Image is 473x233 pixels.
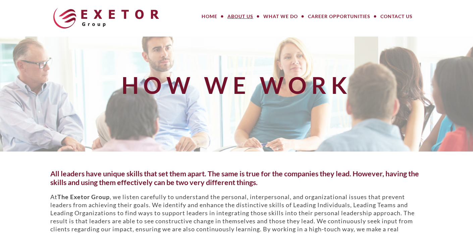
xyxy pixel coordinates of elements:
[197,10,222,23] a: Home
[258,10,303,23] a: What We Do
[46,72,427,98] h1: How We Work
[222,10,258,23] a: About Us
[375,10,418,23] a: Contact Us
[53,8,159,28] img: The Exetor Group
[57,193,110,200] strong: The Exetor Group
[50,170,423,187] h5: All leaders have unique skills that set them apart. The same is true for the companies they lead....
[303,10,375,23] a: Career Opportunities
